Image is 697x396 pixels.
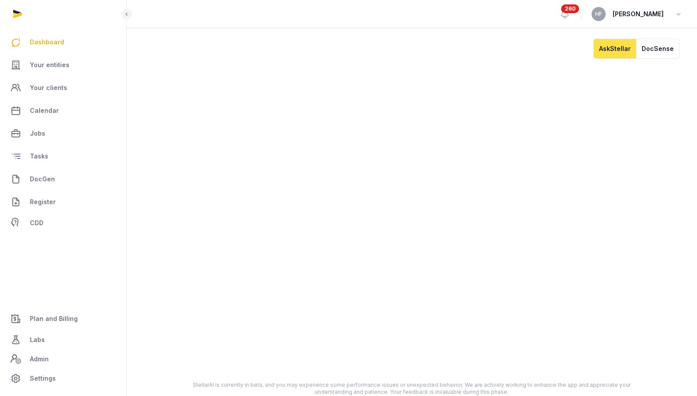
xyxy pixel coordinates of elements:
[30,197,56,207] span: Register
[30,105,59,116] span: Calendar
[30,313,78,324] span: Plan and Billing
[30,354,49,364] span: Admin
[30,83,67,93] span: Your clients
[7,308,119,329] a: Plan and Billing
[636,39,679,59] button: DocSense
[30,128,45,139] span: Jobs
[7,32,119,53] a: Dashboard
[7,123,119,144] a: Jobs
[7,100,119,121] a: Calendar
[595,11,602,17] span: HF
[30,218,43,228] span: CDD
[7,191,119,212] a: Register
[7,54,119,76] a: Your entities
[30,60,69,70] span: Your entities
[561,4,579,13] span: 260
[30,174,55,184] span: DocGen
[7,77,119,98] a: Your clients
[7,329,119,350] a: Labs
[7,350,119,368] a: Admin
[7,169,119,190] a: DocGen
[592,7,606,21] button: HF
[7,368,119,389] a: Settings
[7,214,119,232] a: CDD
[30,335,45,345] span: Labs
[184,382,640,396] div: StellarAI is currently in beta, and you may experience some performance issues or unexpected beha...
[593,39,636,59] button: AskStellar
[30,37,64,47] span: Dashboard
[7,146,119,167] a: Tasks
[30,151,48,162] span: Tasks
[30,373,56,384] span: Settings
[613,9,664,19] span: [PERSON_NAME]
